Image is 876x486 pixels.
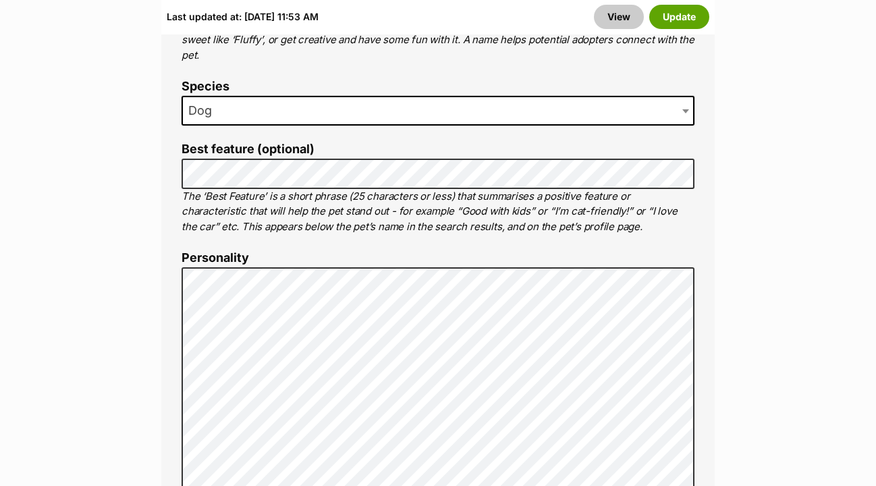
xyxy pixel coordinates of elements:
[594,5,644,29] a: View
[182,251,694,265] label: Personality
[183,101,225,120] span: Dog
[182,189,694,235] p: The ‘Best Feature’ is a short phrase (25 characters or less) that summarises a positive feature o...
[182,18,694,63] p: Every pet deserves a name. If you don’t know the pet’s name, make one up! It can be something sim...
[182,142,694,157] label: Best feature (optional)
[649,5,709,29] button: Update
[182,80,694,94] label: Species
[167,5,319,29] div: Last updated at: [DATE] 11:53 AM
[182,96,694,126] span: Dog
